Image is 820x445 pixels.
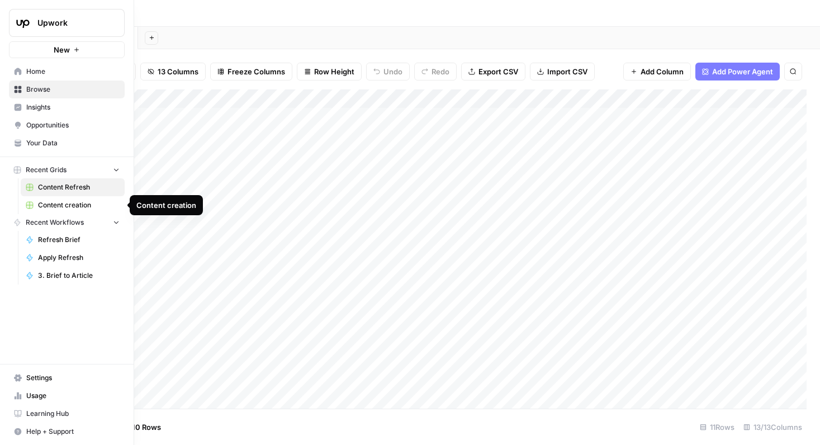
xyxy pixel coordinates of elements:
[314,66,354,77] span: Row Height
[26,373,120,383] span: Settings
[26,409,120,419] span: Learning Hub
[38,235,120,245] span: Refresh Brief
[695,63,780,81] button: Add Power Agent
[26,102,120,112] span: Insights
[158,66,198,77] span: 13 Columns
[38,182,120,192] span: Content Refresh
[210,63,292,81] button: Freeze Columns
[9,41,125,58] button: New
[9,387,125,405] a: Usage
[530,63,595,81] button: Import CSV
[21,267,125,285] a: 3. Brief to Article
[227,66,285,77] span: Freeze Columns
[547,66,587,77] span: Import CSV
[116,422,161,433] span: Add 10 Rows
[9,369,125,387] a: Settings
[26,217,84,228] span: Recent Workflows
[21,178,125,196] a: Content Refresh
[13,13,33,33] img: Upwork Logo
[739,418,807,436] div: 13/13 Columns
[140,63,206,81] button: 13 Columns
[9,423,125,441] button: Help + Support
[21,196,125,214] a: Content creation
[9,81,125,98] a: Browse
[432,66,449,77] span: Redo
[414,63,457,81] button: Redo
[136,200,196,211] div: Content creation
[26,138,120,148] span: Your Data
[383,66,402,77] span: Undo
[9,116,125,134] a: Opportunities
[38,200,120,210] span: Content creation
[9,134,125,152] a: Your Data
[461,63,525,81] button: Export CSV
[9,63,125,81] a: Home
[9,214,125,231] button: Recent Workflows
[26,84,120,94] span: Browse
[297,63,362,81] button: Row Height
[21,231,125,249] a: Refresh Brief
[712,66,773,77] span: Add Power Agent
[9,9,125,37] button: Workspace: Upwork
[478,66,518,77] span: Export CSV
[641,66,684,77] span: Add Column
[623,63,691,81] button: Add Column
[26,165,67,175] span: Recent Grids
[26,427,120,437] span: Help + Support
[26,67,120,77] span: Home
[26,120,120,130] span: Opportunities
[54,44,70,55] span: New
[9,405,125,423] a: Learning Hub
[366,63,410,81] button: Undo
[9,98,125,116] a: Insights
[26,391,120,401] span: Usage
[695,418,739,436] div: 11 Rows
[38,271,120,281] span: 3. Brief to Article
[38,253,120,263] span: Apply Refresh
[21,249,125,267] a: Apply Refresh
[37,17,105,29] span: Upwork
[9,162,125,178] button: Recent Grids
